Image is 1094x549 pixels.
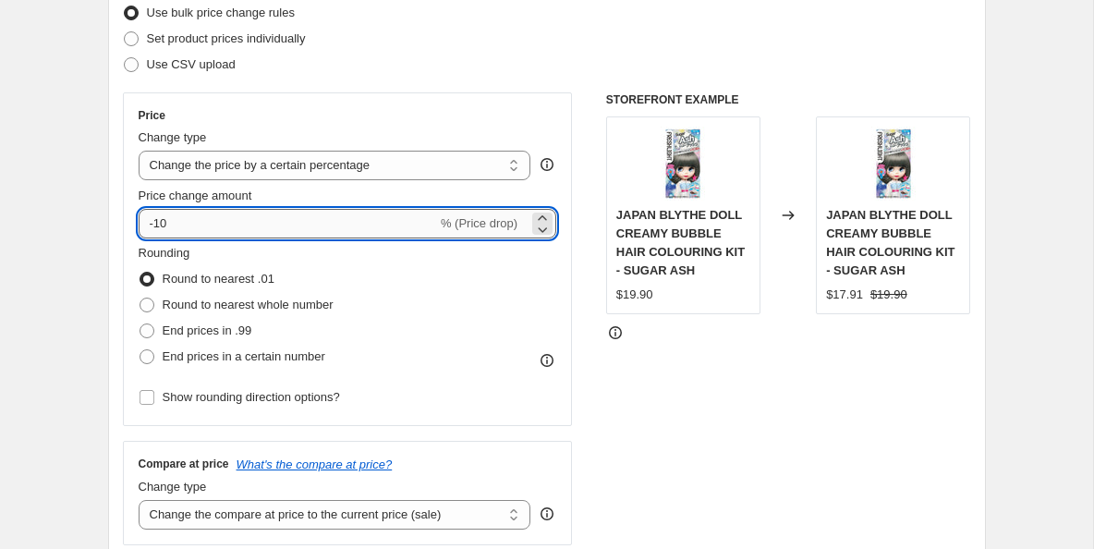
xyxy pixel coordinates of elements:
[826,208,954,277] span: JAPAN BLYTHE DOLL CREAMY BUBBLE HAIR COLOURING KIT - SUGAR ASH
[139,246,190,260] span: Rounding
[147,31,306,45] span: Set product prices individually
[139,480,207,494] span: Change type
[139,209,437,238] input: -15
[538,155,556,174] div: help
[163,272,274,286] span: Round to nearest .01
[139,189,252,202] span: Price change amount
[163,298,334,311] span: Round to nearest whole number
[163,390,340,404] span: Show rounding direction options?
[147,57,236,71] span: Use CSV upload
[606,92,971,107] h6: STOREFRONT EXAMPLE
[646,127,720,201] img: japan-blythe-doll-creamy-bubble-hair-colouring-kit-sugar-ash-fresh-light-the-cosmetic-store-new-z...
[441,216,517,230] span: % (Price drop)
[147,6,295,19] span: Use bulk price change rules
[139,457,229,471] h3: Compare at price
[237,457,393,471] button: What's the compare at price?
[139,130,207,144] span: Change type
[870,286,907,304] strike: $19.90
[538,505,556,523] div: help
[163,323,252,337] span: End prices in .99
[616,286,653,304] div: $19.90
[857,127,930,201] img: japan-blythe-doll-creamy-bubble-hair-colouring-kit-sugar-ash-fresh-light-the-cosmetic-store-new-z...
[616,208,745,277] span: JAPAN BLYTHE DOLL CREAMY BUBBLE HAIR COLOURING KIT - SUGAR ASH
[139,108,165,123] h3: Price
[826,286,863,304] div: $17.91
[163,349,325,363] span: End prices in a certain number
